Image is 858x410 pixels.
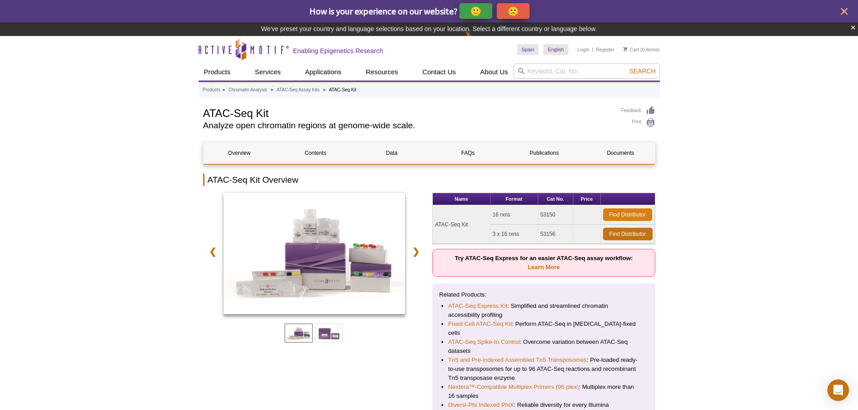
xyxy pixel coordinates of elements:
a: Diversi-Phi Indexed PhiX [448,401,514,410]
input: Keyword, Cat. No. [513,63,660,79]
th: Name [433,193,490,205]
a: ATAC-Seq Kit [223,193,406,317]
a: Find Distributor [603,208,652,221]
a: About Us [475,63,513,81]
p: Related Products: [439,290,649,299]
a: Products [199,63,236,81]
strong: Try ATAC-Seq Express for an easier ATAC-Seq assay workflow: [455,255,633,270]
li: : Overcome variation between ATAC-Seq datasets [448,338,640,356]
li: » [222,87,225,92]
a: Services [250,63,286,81]
li: » [271,87,273,92]
td: 53150 [538,205,573,225]
a: Nextera™-Compatible Multiplex Primers (96 plex) [448,383,579,392]
a: English [543,44,568,55]
span: Search [629,68,655,75]
a: Contact Us [417,63,461,81]
th: Cat No. [538,193,573,205]
a: Find Distributor [603,228,653,240]
h2: Analyze open chromatin regions at genome-wide scale. [203,122,613,130]
a: ATAC-Seq Express Kit [448,302,507,311]
a: ❮ [203,241,222,262]
a: Fixed Cell ATAC-Seq Kit [448,320,512,329]
a: Publications [508,142,580,164]
th: Price [573,193,601,205]
li: (0 items) [623,44,660,55]
a: ATAC-Seq Spike-In Control [448,338,520,347]
li: | [592,44,594,55]
td: 16 rxns [490,205,538,225]
h2: ATAC-Seq Kit Overview [203,174,655,186]
a: Resources [360,63,404,81]
p: 🙁 [508,5,519,17]
li: : Simplified and streamlined chromatin accessibility profiling [448,302,640,320]
th: Format [490,193,538,205]
a: ATAC-Seq Assay Kits [277,86,319,94]
a: Chromatin Analysis [228,86,267,94]
li: : Pre-loaded ready-to-use transposomes for up to 96 ATAC-Seq reactions and recombinant Tn5 transp... [448,356,640,383]
a: Print [622,118,655,128]
button: Search [626,67,658,75]
img: Your Cart [623,47,627,51]
a: Register [596,46,614,53]
a: Applications [300,63,347,81]
a: Overview [204,142,275,164]
img: Change Here [465,29,489,50]
h1: ATAC-Seq Kit [203,106,613,119]
a: Tn5 and Pre-indexed Assembled Tn5 Transposomes [448,356,587,365]
a: Products [203,86,220,94]
a: FAQs [432,142,504,164]
span: How is your experience on our website? [309,5,458,17]
button: × [850,23,856,33]
td: 53156 [538,225,573,244]
p: 🙂 [470,5,481,17]
button: close [839,6,850,17]
img: ATAC-Seq Kit [223,193,406,314]
h2: Enabling Epigenetics Research [293,47,383,55]
a: Feedback [622,106,655,116]
a: Cart [623,46,639,53]
li: ATAC-Seq Kit [329,87,356,92]
a: Spain [517,44,539,55]
a: ❯ [406,241,426,262]
a: Login [577,46,590,53]
a: Data [356,142,427,164]
a: Documents [585,142,656,164]
li: : Perform ATAC-Seq in [MEDICAL_DATA]-fixed cells [448,320,640,338]
a: Learn More [528,264,560,270]
li: : Multiplex more than 16 samples [448,383,640,401]
div: Open Intercom Messenger [827,379,849,401]
td: ATAC-Seq Kit [433,205,490,244]
td: 3 x 16 rxns [490,225,538,244]
li: » [323,87,326,92]
a: Contents [280,142,351,164]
